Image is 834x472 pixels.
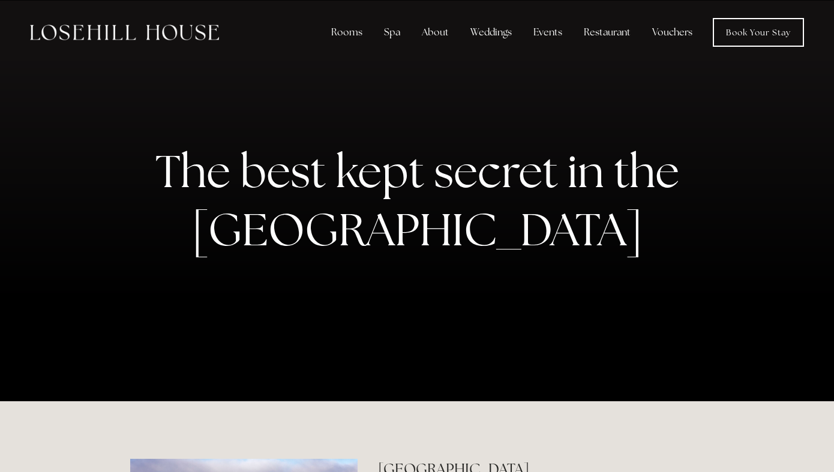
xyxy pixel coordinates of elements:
div: Restaurant [574,20,640,44]
strong: The best kept secret in the [GEOGRAPHIC_DATA] [155,142,689,259]
div: Rooms [322,20,372,44]
div: Weddings [461,20,521,44]
img: Losehill House [30,25,219,40]
a: Book Your Stay [713,18,804,47]
div: Events [524,20,572,44]
a: Vouchers [643,20,702,44]
div: About [412,20,458,44]
div: Spa [374,20,410,44]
